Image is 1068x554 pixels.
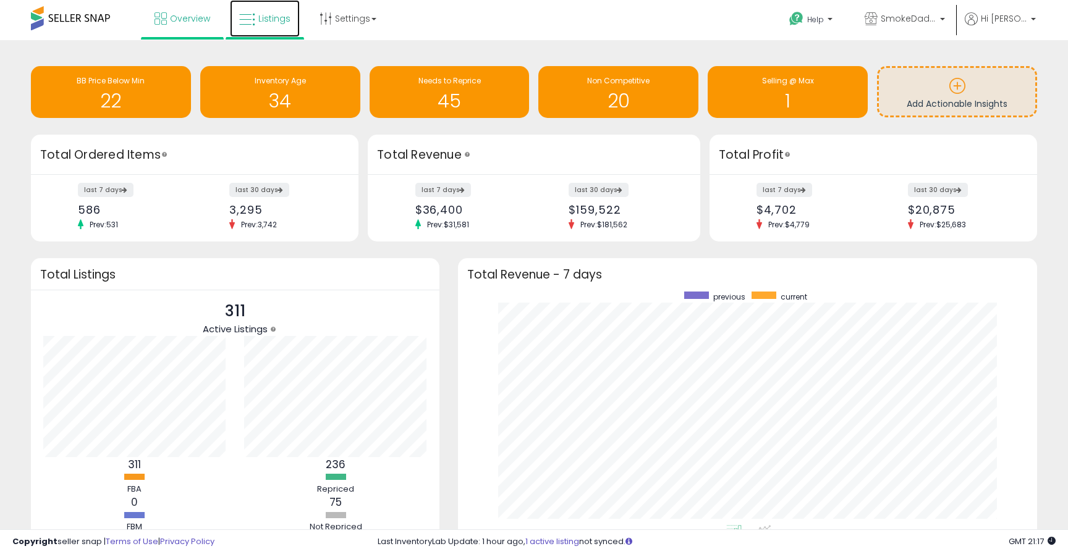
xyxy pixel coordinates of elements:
[329,495,342,510] b: 75
[268,324,279,335] div: Tooltip anchor
[525,535,579,547] a: 1 active listing
[1009,535,1056,547] span: 2025-08-13 21:17 GMT
[467,270,1028,279] h3: Total Revenue - 7 days
[203,322,268,335] span: Active Listings
[779,2,845,40] a: Help
[78,183,133,197] label: last 7 days
[789,11,804,27] i: Get Help
[235,219,283,230] span: Prev: 3,742
[756,183,812,197] label: last 7 days
[131,495,138,510] b: 0
[587,75,650,86] span: Non Competitive
[879,68,1035,115] a: Add Actionable Insights
[415,203,525,216] div: $36,400
[545,91,692,111] h1: 20
[708,66,868,118] a: Selling @ Max 1
[12,536,214,548] div: seller snap | |
[299,521,373,533] div: Not Repriced
[714,91,862,111] h1: 1
[913,219,972,230] span: Prev: $25,683
[462,149,473,160] div: Tooltip anchor
[881,12,936,25] span: SmokeDaddy LLC
[762,75,814,86] span: Selling @ Max
[378,536,1056,548] div: Last InventoryLab Update: 1 hour ago, not synced.
[326,457,345,472] b: 236
[370,66,530,118] a: Needs to Reprice 45
[981,12,1027,25] span: Hi [PERSON_NAME]
[160,535,214,547] a: Privacy Policy
[77,75,145,86] span: BB Price Below Min
[159,149,170,160] div: Tooltip anchor
[31,66,191,118] a: BB Price Below Min 22
[569,183,629,197] label: last 30 days
[807,14,824,25] span: Help
[376,91,523,111] h1: 45
[98,484,172,495] div: FBA
[415,183,471,197] label: last 7 days
[37,91,185,111] h1: 22
[40,146,349,164] h3: Total Ordered Items
[713,292,745,302] span: previous
[98,521,172,533] div: FBM
[299,484,373,495] div: Repriced
[40,270,430,279] h3: Total Listings
[106,535,158,547] a: Terms of Use
[538,66,698,118] a: Non Competitive 20
[258,12,290,25] span: Listings
[12,535,57,547] strong: Copyright
[78,203,185,216] div: 586
[908,203,1015,216] div: $20,875
[206,91,354,111] h1: 34
[377,146,691,164] h3: Total Revenue
[229,203,337,216] div: 3,295
[203,300,268,323] p: 311
[421,219,475,230] span: Prev: $31,581
[83,219,124,230] span: Prev: 531
[762,219,816,230] span: Prev: $4,779
[908,183,968,197] label: last 30 days
[128,457,141,472] b: 311
[255,75,306,86] span: Inventory Age
[170,12,210,25] span: Overview
[569,203,678,216] div: $159,522
[229,183,289,197] label: last 30 days
[200,66,360,118] a: Inventory Age 34
[756,203,864,216] div: $4,702
[965,12,1036,40] a: Hi [PERSON_NAME]
[719,146,1028,164] h3: Total Profit
[781,292,807,302] span: current
[418,75,481,86] span: Needs to Reprice
[907,98,1007,110] span: Add Actionable Insights
[782,149,793,160] div: Tooltip anchor
[574,219,634,230] span: Prev: $181,562
[625,537,632,545] i: Click here to read more about un-synced listings.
